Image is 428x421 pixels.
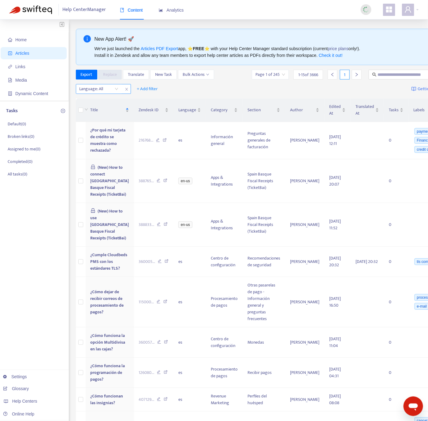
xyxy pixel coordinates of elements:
span: Media [15,78,27,83]
span: down [206,73,209,76]
span: right [355,72,359,77]
td: es [173,277,206,327]
img: image-link [411,87,416,91]
span: Language [178,107,196,113]
span: 216768 ... [139,137,154,144]
span: 388833 ... [139,221,154,228]
td: es [173,388,206,412]
a: Online Help [3,412,34,416]
span: 126080 ... [139,369,154,376]
span: Category [211,107,233,113]
span: account-book [8,51,12,55]
span: (New) How to use [GEOGRAPHIC_DATA] Basque Fiscal Receipts (TicketBai) [91,208,129,242]
div: 1 [340,70,350,79]
span: Articles [15,51,29,56]
span: [DATE] 08:08 [329,393,341,406]
span: en-us [178,178,192,184]
td: Monedas [243,327,285,358]
span: appstore [385,6,393,13]
span: plus-circle [61,109,65,113]
span: Export [81,71,92,78]
span: 360005 ... [139,258,155,265]
button: New Task [150,70,177,79]
span: en-us [178,221,192,228]
span: Analytics [159,8,184,13]
span: [DATE] 16:50 [329,295,341,309]
b: FREE [193,46,204,51]
span: lock [91,208,95,213]
td: Spain Basque Fiscal Receipts (TicketBai) [243,203,285,247]
a: Check it out! [319,53,343,58]
td: [PERSON_NAME] [285,247,324,277]
td: [PERSON_NAME] [285,203,324,247]
span: Help Centers [12,399,37,404]
span: Dynamic Content [15,91,48,96]
img: sync_loading.0b5143dde30e3a21642e.gif [362,6,370,13]
span: container [8,91,12,96]
a: Settings [3,374,27,379]
td: 0 [384,159,408,203]
span: down [84,108,88,111]
span: Help Center Manager [63,4,106,16]
p: Tasks [6,107,18,115]
span: book [120,8,124,12]
td: 0 [384,247,408,277]
span: [DATE] 11:52 [329,218,341,231]
span: ¿Cómo funciona la opción Multidivisa en las cajas? [91,332,125,353]
span: ¿Cómo dejar de recibir correos de procesamiento de pagos? [91,288,124,316]
td: [PERSON_NAME] [285,388,324,412]
span: info-circle [84,35,91,42]
td: 0 [384,122,408,159]
td: Apps & Integrations [206,203,243,247]
span: lock [91,164,95,169]
button: Bulk Actionsdown [178,70,214,79]
th: Zendesk ID [134,98,174,122]
span: [DATE] 11:04 [329,335,341,349]
th: Translated At [351,98,384,122]
span: link [8,65,12,69]
button: Export [76,70,97,79]
td: es [173,247,206,277]
img: Swifteq [9,6,52,14]
td: 0 [384,203,408,247]
span: Links [15,64,25,69]
span: ¿Cómo funcionan las insignias? [91,393,123,406]
span: + Add filter [137,85,158,93]
a: Articles PDF Export [141,46,178,51]
td: Spain Basque Fiscal Receipts (TicketBai) [243,159,285,203]
span: Translated At [355,103,374,117]
td: Centro de configuración [206,327,243,358]
p: Assigned to me ( 0 ) [8,146,40,152]
span: [DATE] 20:32 [329,255,341,268]
th: Language [173,98,206,122]
td: Preguntas generales de facturación [243,122,285,159]
td: [PERSON_NAME] [285,159,324,203]
td: [PERSON_NAME] [285,122,324,159]
td: Apps & Integrations [206,159,243,203]
span: [DATE] 20:07 [329,174,341,188]
span: Translate [128,71,144,78]
span: ¿Cómo funciona la programación de pagos? [91,362,125,383]
span: Edited At [329,103,341,117]
span: 115000 ... [139,299,154,305]
a: Glossary [3,386,29,391]
span: home [8,38,12,42]
span: Title [91,107,124,113]
td: Perfiles del huésped [243,388,285,412]
td: 0 [384,388,408,412]
td: [PERSON_NAME] [285,358,324,388]
td: 0 [384,277,408,327]
span: New Task [155,71,172,78]
span: left [330,72,335,77]
th: Tasks [384,98,408,122]
span: Tasks [389,107,399,113]
td: Procesamiento de pagos [206,277,243,327]
p: Broken links ( 0 ) [8,133,34,140]
button: + Add filter [132,84,163,94]
span: 388765 ... [139,178,154,184]
td: Recibir pagos [243,358,285,388]
span: ¿Cumple Cloudbeds PMS con los estándares TLS? [91,251,128,272]
td: es [173,122,206,159]
td: Centro de configuración [206,247,243,277]
th: Section [243,98,285,122]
